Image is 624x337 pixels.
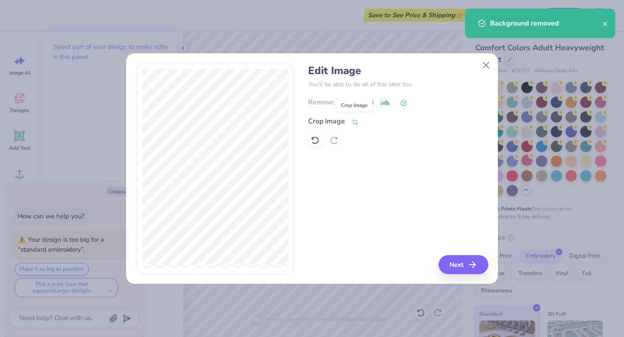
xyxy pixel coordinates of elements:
button: Close [478,57,494,73]
div: Crop Image [308,116,345,126]
div: Background removed [490,18,602,29]
h4: Edit Image [308,65,488,77]
div: Crop Image [336,99,372,111]
p: You’ll be able to do all of this later too. [308,80,488,89]
button: close [602,18,608,29]
button: Next [439,255,488,274]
